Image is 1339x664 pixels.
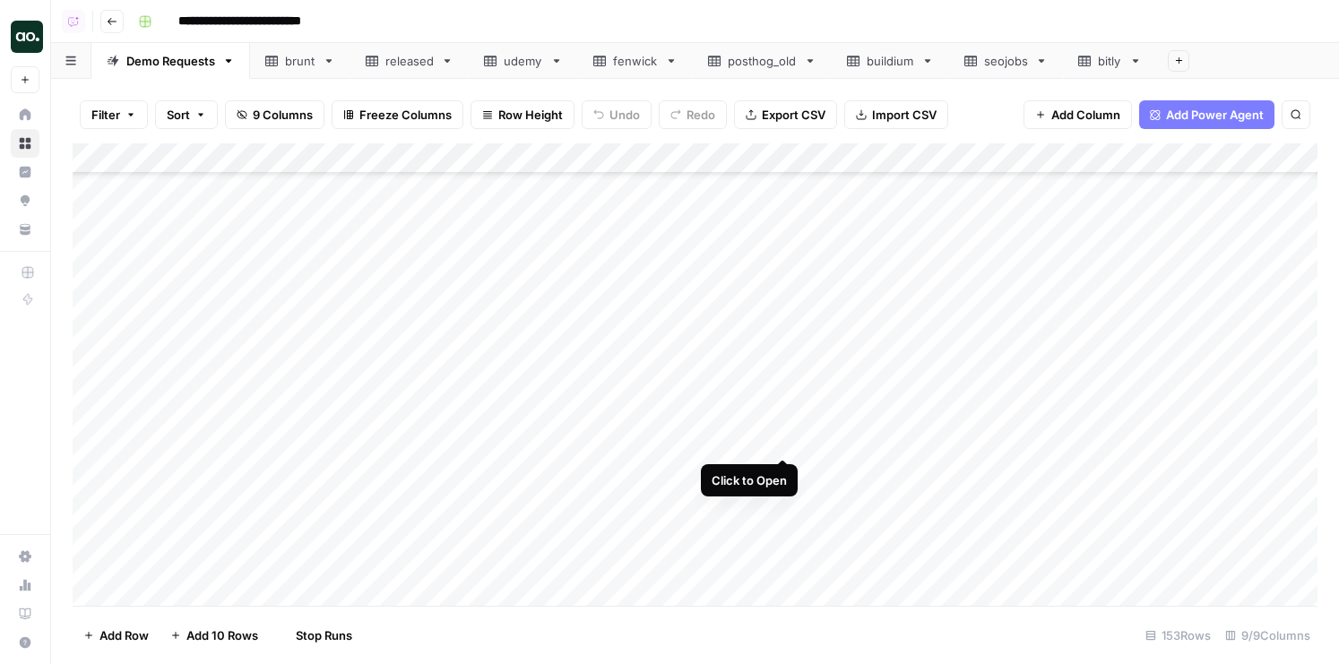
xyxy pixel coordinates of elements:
span: Freeze Columns [359,106,452,124]
button: Row Height [471,100,574,129]
button: Add Row [73,621,160,650]
span: Undo [609,106,640,124]
a: Your Data [11,215,39,244]
button: Export CSV [734,100,837,129]
button: Help + Support [11,628,39,657]
button: 9 Columns [225,100,324,129]
span: Sort [167,106,190,124]
span: Add Power Agent [1166,106,1264,124]
div: released [385,52,434,70]
button: Filter [80,100,148,129]
button: Stop Runs [269,621,363,650]
a: Opportunities [11,186,39,215]
a: Insights [11,158,39,186]
a: buildium [832,43,949,79]
button: Add Column [1024,100,1132,129]
button: Redo [659,100,727,129]
button: Add Power Agent [1139,100,1274,129]
div: Demo Requests [126,52,215,70]
span: Row Height [498,106,563,124]
img: Dillon Test Logo [11,21,43,53]
a: fenwick [578,43,693,79]
button: Add 10 Rows [160,621,269,650]
button: Freeze Columns [332,100,463,129]
div: udemy [504,52,543,70]
a: brunt [250,43,350,79]
div: Click to Open [712,471,787,489]
div: posthog_old [728,52,797,70]
div: fenwick [613,52,658,70]
div: 9/9 Columns [1218,621,1317,650]
a: Demo Requests [91,43,250,79]
div: buildium [867,52,914,70]
span: Add Row [99,626,149,644]
a: Browse [11,129,39,158]
button: Sort [155,100,218,129]
span: Add 10 Rows [186,626,258,644]
div: bitly [1098,52,1122,70]
a: Learning Hub [11,599,39,628]
a: Home [11,100,39,129]
button: Undo [582,100,652,129]
span: Stop Runs [296,626,352,644]
a: Settings [11,542,39,571]
span: Add Column [1051,106,1120,124]
span: Import CSV [872,106,937,124]
a: Usage [11,571,39,599]
div: brunt [285,52,315,70]
span: Filter [91,106,120,124]
span: 9 Columns [253,106,313,124]
a: seojobs [949,43,1063,79]
span: Redo [687,106,715,124]
div: seojobs [984,52,1028,70]
div: 153 Rows [1138,621,1218,650]
span: Export CSV [762,106,825,124]
a: bitly [1063,43,1157,79]
a: released [350,43,469,79]
button: Workspace: Dillon Test [11,14,39,59]
a: posthog_old [693,43,832,79]
button: Import CSV [844,100,948,129]
a: udemy [469,43,578,79]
